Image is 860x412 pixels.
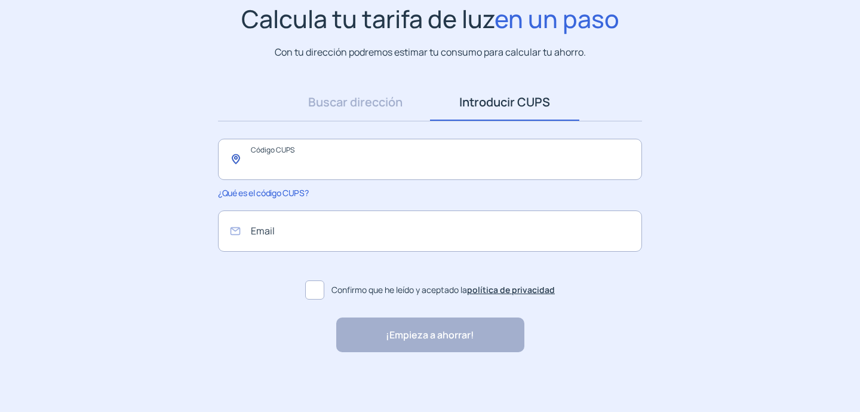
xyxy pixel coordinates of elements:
[218,187,308,199] span: ¿Qué es el código CUPS?
[281,84,430,121] a: Buscar dirección
[467,284,555,295] a: política de privacidad
[241,4,619,33] h1: Calcula tu tarifa de luz
[275,45,586,60] p: Con tu dirección podremos estimar tu consumo para calcular tu ahorro.
[430,84,579,121] a: Introducir CUPS
[494,2,619,35] span: en un paso
[331,283,555,297] span: Confirmo que he leído y aceptado la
